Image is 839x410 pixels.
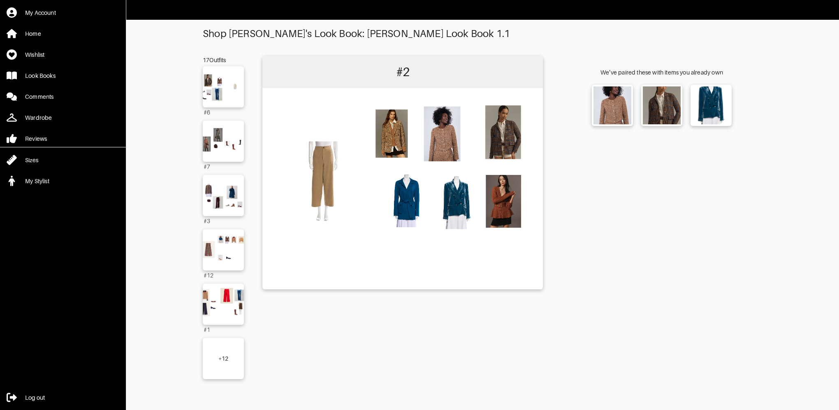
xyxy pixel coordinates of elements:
[203,270,244,280] div: #12
[203,216,244,225] div: #3
[203,28,762,40] div: Shop [PERSON_NAME]'s Look Book: [PERSON_NAME] Look Book 1.1
[200,125,247,158] img: Outfit #7
[203,107,244,116] div: #6
[200,179,247,212] img: Outfit #3
[25,9,56,17] div: My Account
[203,325,244,334] div: #1
[643,86,681,124] img: Knit Relaxed Blazer
[267,92,539,284] img: Outfit #2
[25,156,38,164] div: Sizes
[25,177,49,185] div: My Stylist
[692,86,730,124] img: Blazer
[203,56,244,64] div: 17 Outfits
[593,86,631,124] img: Tan Tweed Keller Jacket
[561,68,762,77] div: We’ve paired these with items you already own
[25,93,53,101] div: Comments
[25,394,45,402] div: Log out
[25,114,52,122] div: Wardrobe
[25,51,44,59] div: Wishlist
[200,288,247,321] img: Outfit #1
[200,233,247,266] img: Outfit #12
[203,162,244,171] div: #7
[218,354,229,363] div: + 12
[25,135,47,143] div: Reviews
[267,60,539,84] h2: #2
[25,72,56,80] div: Look Books
[25,30,41,38] div: Home
[200,70,247,103] img: Outfit #6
